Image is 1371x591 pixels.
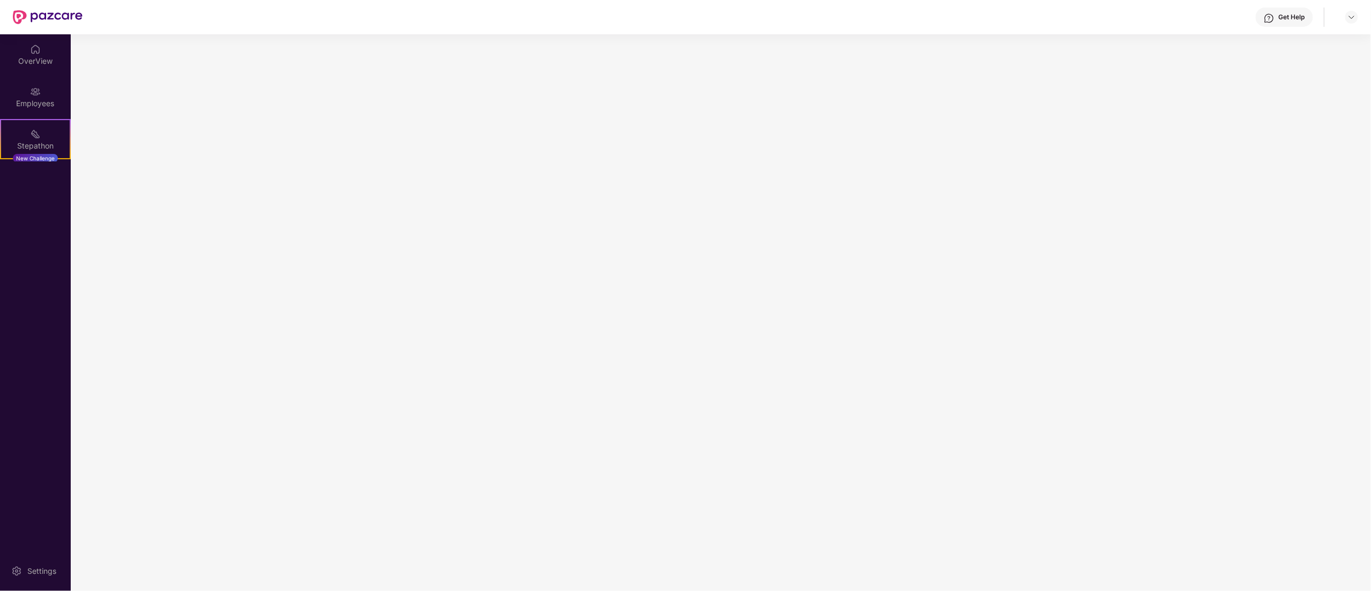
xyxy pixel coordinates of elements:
[13,10,83,24] img: New Pazcare Logo
[13,154,58,162] div: New Challenge
[30,86,41,97] img: svg+xml;base64,PHN2ZyBpZD0iRW1wbG95ZWVzIiB4bWxucz0iaHR0cDovL3d3dy53My5vcmcvMjAwMC9zdmciIHdpZHRoPS...
[30,44,41,55] img: svg+xml;base64,PHN2ZyBpZD0iSG9tZSIgeG1sbnM9Imh0dHA6Ly93d3cudzMub3JnLzIwMDAvc3ZnIiB3aWR0aD0iMjAiIG...
[24,566,59,577] div: Settings
[30,129,41,139] img: svg+xml;base64,PHN2ZyB4bWxucz0iaHR0cDovL3d3dy53My5vcmcvMjAwMC9zdmciIHdpZHRoPSIyMSIgaGVpZ2h0PSIyMC...
[11,566,22,577] img: svg+xml;base64,PHN2ZyBpZD0iU2V0dGluZy0yMHgyMCIgeG1sbnM9Imh0dHA6Ly93d3cudzMub3JnLzIwMDAvc3ZnIiB3aW...
[1264,13,1275,24] img: svg+xml;base64,PHN2ZyBpZD0iSGVscC0zMngzMiIgeG1sbnM9Imh0dHA6Ly93d3cudzMub3JnLzIwMDAvc3ZnIiB3aWR0aD...
[1347,13,1356,21] img: svg+xml;base64,PHN2ZyBpZD0iRHJvcGRvd24tMzJ4MzIiIHhtbG5zPSJodHRwOi8vd3d3LnczLm9yZy8yMDAwL3N2ZyIgd2...
[1279,13,1305,21] div: Get Help
[1,141,70,151] div: Stepathon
